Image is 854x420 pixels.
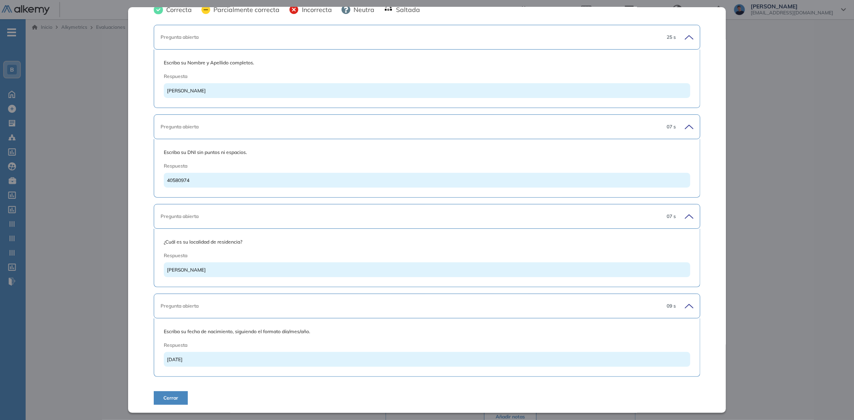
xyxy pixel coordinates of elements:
[164,342,638,349] span: Respuesta
[667,123,676,130] span: 07 s
[164,238,690,246] span: ¿Cuál es su localidad de residencia?
[167,88,206,94] span: [PERSON_NAME]
[164,59,690,66] span: Escriba su Nombre y Apellido completos.
[167,267,206,273] span: [PERSON_NAME]
[161,123,640,130] div: Pregunta abierta
[164,252,638,259] span: Respuesta
[163,394,178,402] span: Cerrar
[167,356,183,362] span: [DATE]
[164,162,638,170] span: Respuesta
[667,213,676,220] span: 07 s
[161,302,640,310] div: Pregunta abierta
[711,328,854,420] div: Widget de chat
[164,149,690,156] span: Escriba su DNI sin puntos ni espacios.
[167,177,189,183] span: 40580974
[164,73,638,80] span: Respuesta
[161,34,640,41] div: Pregunta abierta
[164,328,690,335] span: Escriba su fecha de nacimiento, siguiendo el formato día/mes/año.
[154,391,188,405] button: Cerrar
[161,213,640,220] div: Pregunta abierta
[667,302,676,310] span: 09 s
[667,34,676,41] span: 25 s
[711,328,854,420] iframe: Chat Widget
